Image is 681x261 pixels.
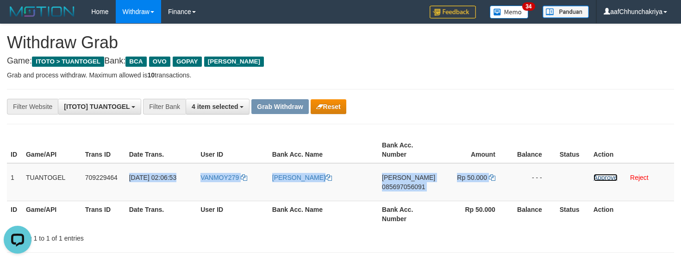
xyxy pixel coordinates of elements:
[522,2,535,11] span: 34
[192,103,238,110] span: 4 item selected
[85,174,118,181] span: 709229464
[7,57,674,66] h4: Game: Bank:
[22,137,81,163] th: Game/API
[4,4,31,32] button: Open LiveChat chat widget
[311,99,346,114] button: Reset
[439,201,509,227] th: Rp 50.000
[630,174,649,181] a: Reject
[7,70,674,80] p: Grab and process withdraw. Maximum allowed is transactions.
[269,137,378,163] th: Bank Acc. Name
[186,99,250,115] button: 4 item selected
[125,137,197,163] th: Date Trans.
[129,174,176,181] span: [DATE] 02:06:53
[143,99,186,115] div: Filter Bank
[7,201,22,227] th: ID
[251,99,308,114] button: Grab Withdraw
[7,137,22,163] th: ID
[556,137,590,163] th: Status
[58,99,141,115] button: [ITOTO] TUANTOGEL
[7,5,77,19] img: MOTION_logo.png
[489,174,495,181] a: Copy 50000 to clipboard
[22,201,81,227] th: Game/API
[197,137,269,163] th: User ID
[382,174,435,181] span: [PERSON_NAME]
[594,174,618,181] a: Approve
[200,174,247,181] a: VANMOY279
[509,137,556,163] th: Balance
[7,33,674,52] h1: Withdraw Grab
[378,201,439,227] th: Bank Acc. Number
[457,174,487,181] span: Rp 50.000
[197,201,269,227] th: User ID
[125,201,197,227] th: Date Trans.
[147,71,155,79] strong: 10
[490,6,529,19] img: Button%20Memo.svg
[382,183,425,191] span: Copy 085697056091 to clipboard
[556,201,590,227] th: Status
[430,6,476,19] img: Feedback.jpg
[439,137,509,163] th: Amount
[204,57,264,67] span: [PERSON_NAME]
[125,57,146,67] span: BCA
[272,174,332,181] a: [PERSON_NAME]
[509,201,556,227] th: Balance
[81,201,125,227] th: Trans ID
[7,99,58,115] div: Filter Website
[7,163,22,201] td: 1
[378,137,439,163] th: Bank Acc. Number
[543,6,589,18] img: panduan.png
[269,201,378,227] th: Bank Acc. Name
[590,137,674,163] th: Action
[590,201,674,227] th: Action
[32,57,104,67] span: ITOTO > TUANTOGEL
[22,163,81,201] td: TUANTOGEL
[200,174,239,181] span: VANMOY279
[7,230,277,243] div: Showing 1 to 1 of 1 entries
[81,137,125,163] th: Trans ID
[509,163,556,201] td: - - -
[64,103,130,110] span: [ITOTO] TUANTOGEL
[173,57,202,67] span: GOPAY
[149,57,170,67] span: OVO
